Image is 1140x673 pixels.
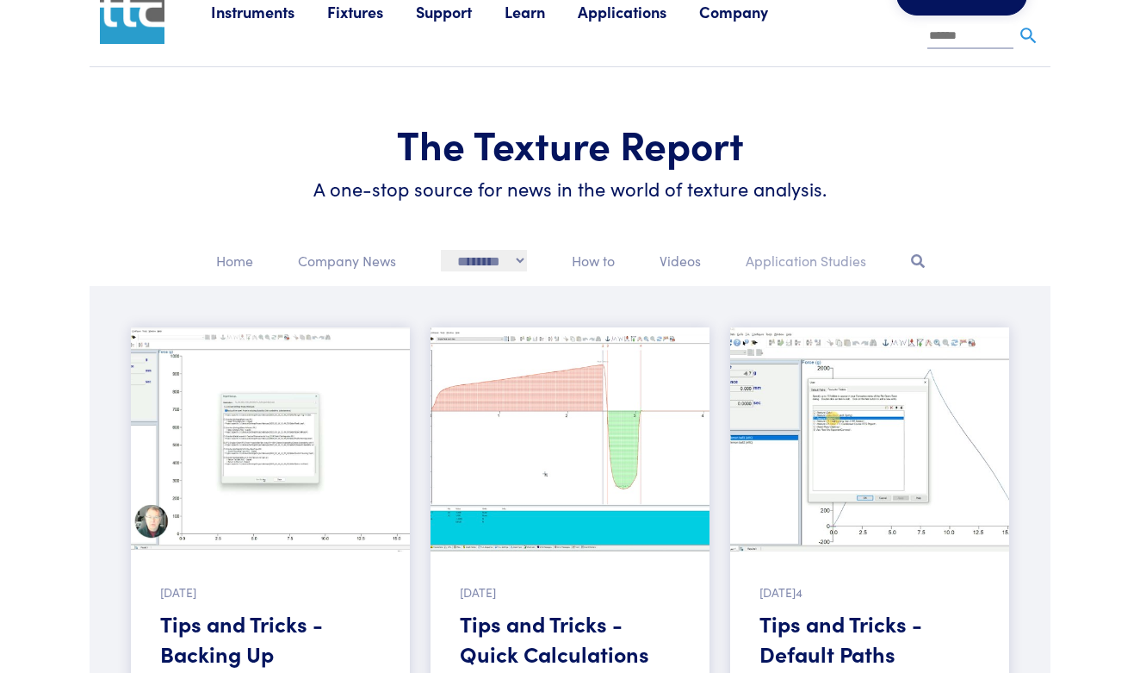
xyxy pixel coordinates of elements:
[505,1,578,22] a: Learn
[416,1,505,22] a: Support
[759,583,980,601] p: [DATE]4
[160,608,381,669] h5: Tips and Tricks - Backing Up
[327,1,416,22] a: Fixtures
[578,1,699,22] a: Applications
[572,250,615,272] p: How to
[131,119,1009,169] h1: The Texture Report
[660,250,701,272] p: Videos
[746,250,866,272] p: Application Studies
[759,608,980,669] h5: Tips and Tricks - Default Paths
[160,583,381,601] p: [DATE]
[431,327,709,551] img: Screenshot of software
[216,250,253,272] p: Home
[460,583,680,601] p: [DATE]
[211,1,327,22] a: Instruments
[460,608,680,669] h5: Tips and Tricks - Quick Calculations
[699,1,801,22] a: Company
[131,327,410,551] img: Screenshot of software
[298,250,396,272] p: Company News
[730,327,1009,551] img: Screenshot of software
[131,176,1009,203] h6: A one-stop source for news in the world of texture analysis.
